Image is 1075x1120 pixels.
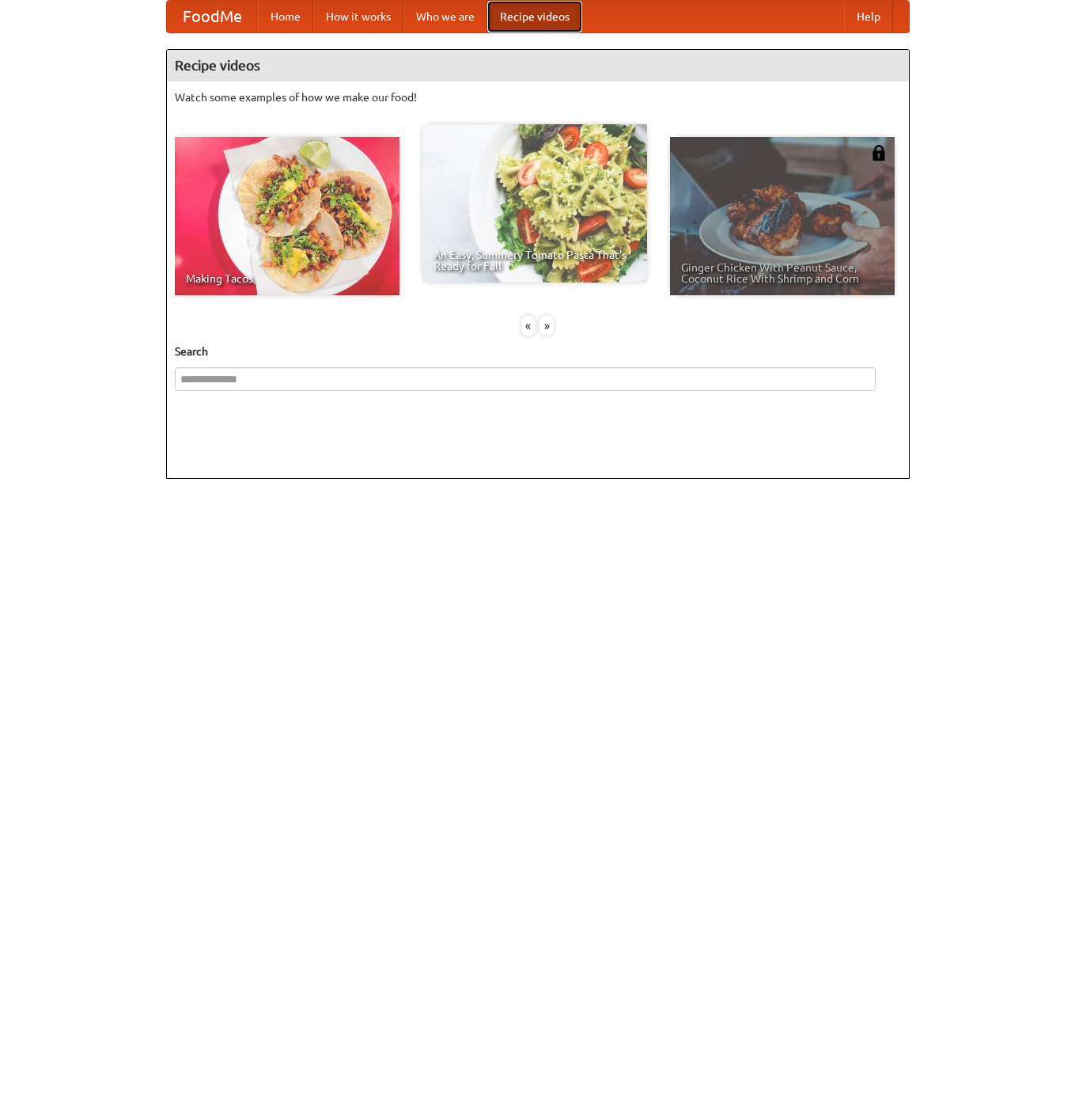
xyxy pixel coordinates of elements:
a: Home [258,1,313,32]
a: Making Tacos [175,137,399,295]
a: Help [844,1,893,32]
a: FoodMe [167,1,258,32]
h5: Search [175,344,901,359]
a: An Easy, Summery Tomato Pasta That's Ready for Fall [422,124,647,283]
a: Who we are [403,1,487,32]
div: » [539,316,554,336]
p: Watch some examples of how we make our food! [175,89,901,105]
img: 483408.png [871,145,887,161]
span: Making Tacos [186,273,388,284]
h4: Recipe videos [167,50,909,82]
div: « [521,316,536,336]
span: An Easy, Summery Tomato Pasta That's Ready for Fall [433,249,636,271]
a: How it works [313,1,403,32]
a: Recipe videos [487,1,582,32]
